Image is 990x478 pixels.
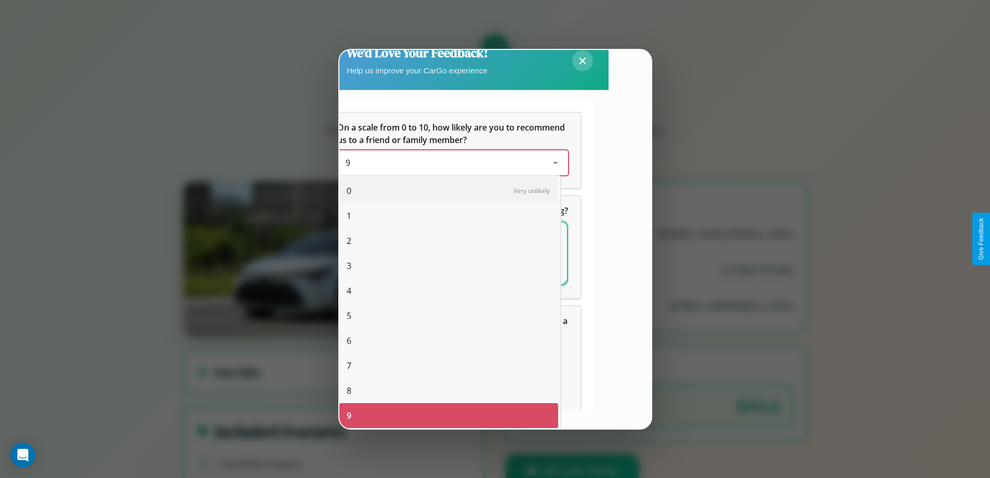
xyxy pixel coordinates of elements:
h2: We'd Love Your Feedback! [347,44,488,61]
div: On a scale from 0 to 10, how likely are you to recommend us to a friend or family member? [325,113,580,188]
span: 9 [347,409,351,422]
div: 3 [339,253,558,278]
p: Help us improve your CarGo experience [347,63,488,77]
span: 0 [347,185,351,197]
span: 7 [347,359,351,372]
span: What can we do to make your experience more satisfying? [337,205,568,216]
div: 6 [339,328,558,353]
span: 5 [347,309,351,322]
span: 9 [346,157,350,169]
div: 2 [339,228,558,253]
div: 8 [339,378,558,403]
span: 4 [347,285,351,297]
div: 10 [339,428,558,453]
div: Open Intercom Messenger [10,443,35,468]
span: 2 [347,235,351,247]
div: 4 [339,278,558,303]
span: Very unlikely [513,186,550,195]
span: On a scale from 0 to 10, how likely are you to recommend us to a friend or family member? [337,122,567,146]
div: 9 [339,403,558,428]
span: 8 [347,384,351,397]
div: Give Feedback [978,218,985,260]
div: 1 [339,203,558,228]
span: 1 [347,210,351,222]
div: 7 [339,353,558,378]
div: 5 [339,303,558,328]
div: On a scale from 0 to 10, how likely are you to recommend us to a friend or family member? [337,150,568,175]
span: Which of the following features do you value the most in a vehicle? [337,315,570,339]
span: 3 [347,260,351,272]
div: 0 [339,178,558,203]
span: 6 [347,334,351,347]
h5: On a scale from 0 to 10, how likely are you to recommend us to a friend or family member? [337,121,568,146]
